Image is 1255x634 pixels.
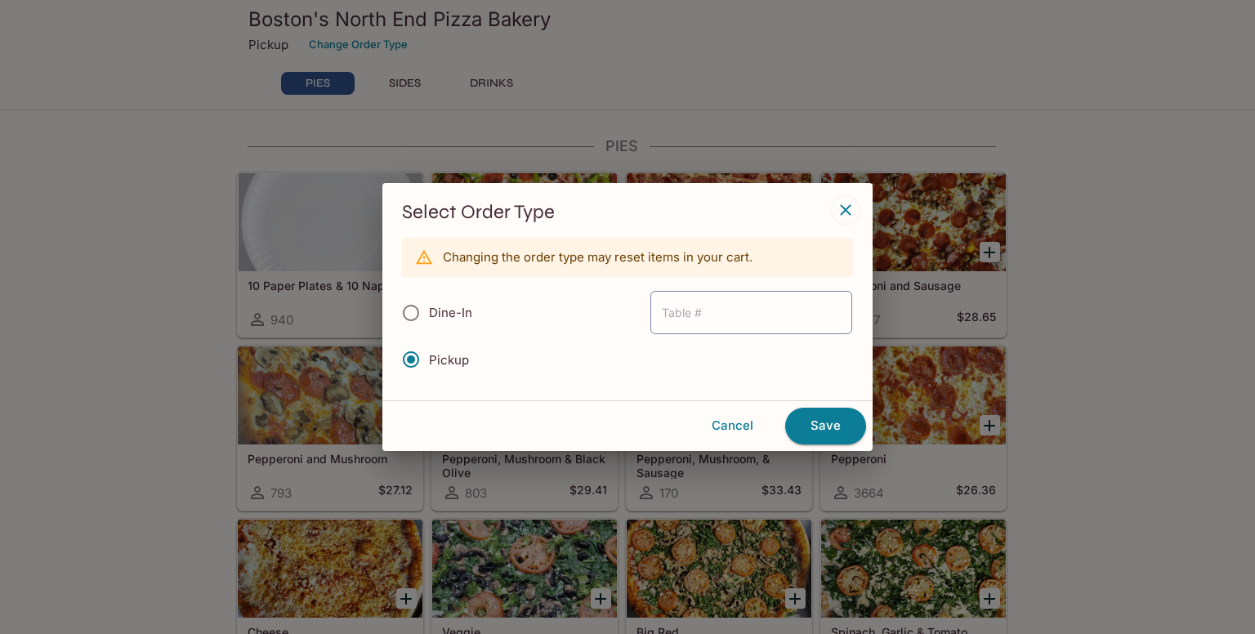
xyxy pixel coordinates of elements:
[429,352,469,368] span: Pickup
[402,199,853,225] h3: Select Order Type
[429,305,472,320] span: Dine-In
[785,408,866,444] button: Save
[443,249,753,265] p: Changing the order type may reset items in your cart.
[686,409,779,443] button: Cancel
[650,291,852,334] input: Table #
